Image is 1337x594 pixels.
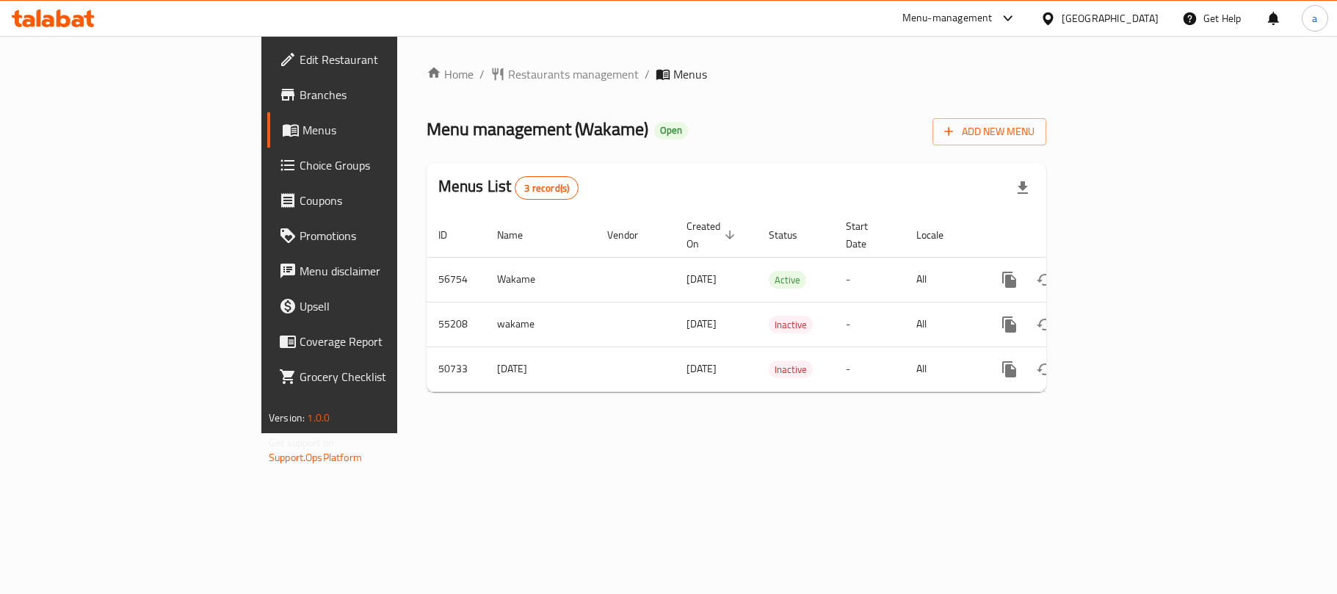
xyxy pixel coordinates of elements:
button: Change Status [1027,307,1062,342]
span: Choice Groups [300,156,473,174]
th: Actions [980,213,1145,258]
a: Branches [267,77,485,112]
nav: breadcrumb [427,65,1046,83]
a: Coupons [267,183,485,218]
td: Wakame [485,257,595,302]
span: Edit Restaurant [300,51,473,68]
button: Change Status [1027,262,1062,297]
td: [DATE] [485,347,595,391]
span: Locale [916,226,963,244]
div: [GEOGRAPHIC_DATA] [1062,10,1159,26]
td: - [834,347,905,391]
a: Menus [267,112,485,148]
span: Coupons [300,192,473,209]
button: more [992,352,1027,387]
span: 3 record(s) [515,181,578,195]
span: Status [769,226,816,244]
span: Restaurants management [508,65,639,83]
span: Coverage Report [300,333,473,350]
span: Upsell [300,297,473,315]
td: All [905,257,980,302]
td: wakame [485,302,595,347]
span: Menus [673,65,707,83]
td: All [905,302,980,347]
table: enhanced table [427,213,1145,392]
span: [DATE] [686,269,717,289]
span: Add New Menu [944,123,1035,141]
div: Total records count [515,176,579,200]
span: Inactive [769,361,813,378]
span: Branches [300,86,473,104]
span: Promotions [300,227,473,245]
a: Upsell [267,289,485,324]
div: Menu-management [902,10,993,27]
button: more [992,307,1027,342]
a: Restaurants management [490,65,639,83]
a: Coverage Report [267,324,485,359]
span: 1.0.0 [307,408,330,427]
span: Menu management ( Wakame ) [427,112,648,145]
li: / [645,65,650,83]
td: - [834,302,905,347]
a: Menu disclaimer [267,253,485,289]
span: Created On [686,217,739,253]
a: Choice Groups [267,148,485,183]
button: Add New Menu [932,118,1046,145]
span: Name [497,226,542,244]
a: Edit Restaurant [267,42,485,77]
span: Start Date [846,217,887,253]
button: Change Status [1027,352,1062,387]
span: Active [769,272,806,289]
span: Menu disclaimer [300,262,473,280]
span: Grocery Checklist [300,368,473,385]
span: Version: [269,408,305,427]
span: [DATE] [686,314,717,333]
div: Active [769,271,806,289]
span: a [1312,10,1317,26]
span: Inactive [769,316,813,333]
a: Support.OpsPlatform [269,448,362,467]
div: Export file [1005,170,1040,206]
a: Promotions [267,218,485,253]
a: Grocery Checklist [267,359,485,394]
h2: Menus List [438,175,579,200]
span: Vendor [607,226,657,244]
span: Get support on: [269,433,336,452]
td: All [905,347,980,391]
span: Open [654,124,688,137]
span: ID [438,226,466,244]
span: [DATE] [686,359,717,378]
button: more [992,262,1027,297]
div: Open [654,122,688,140]
span: Menus [302,121,473,139]
td: - [834,257,905,302]
div: Inactive [769,361,813,378]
